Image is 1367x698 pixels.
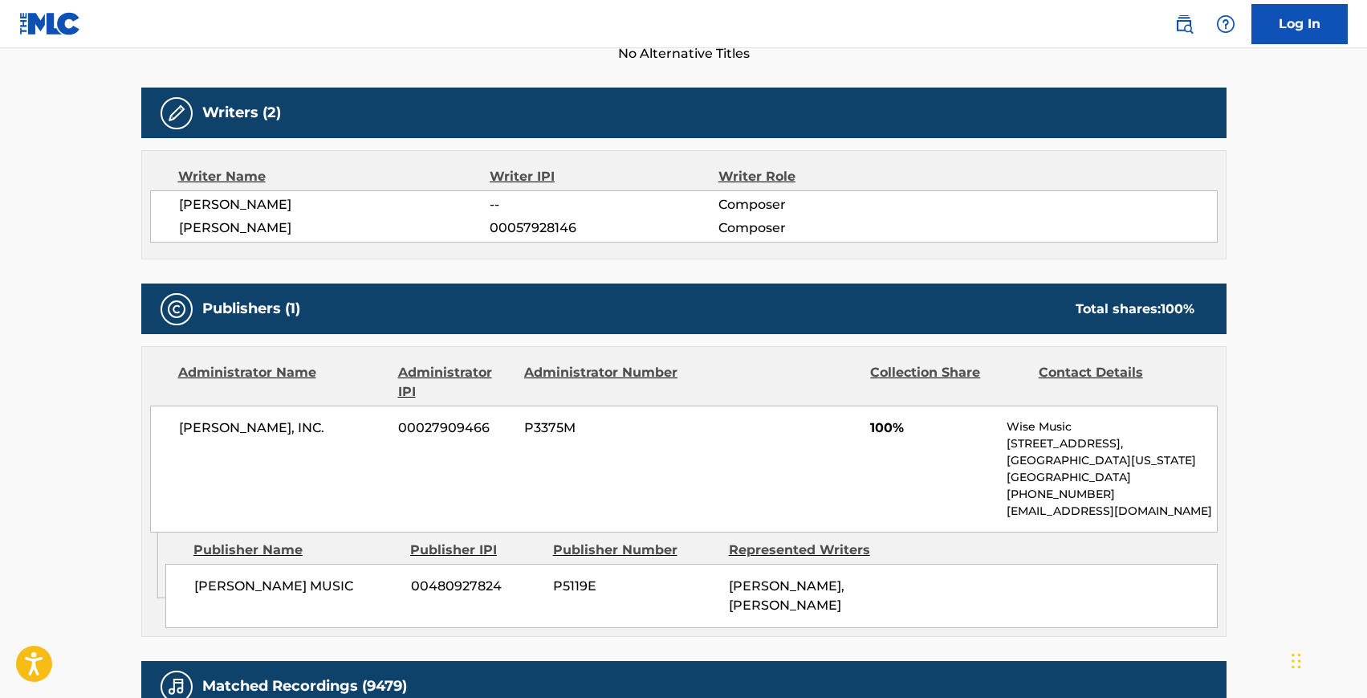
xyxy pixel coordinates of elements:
[870,418,995,438] span: 100%
[1168,8,1200,40] a: Public Search
[718,167,926,186] div: Writer Role
[1007,435,1216,452] p: [STREET_ADDRESS],
[1007,452,1216,469] p: [GEOGRAPHIC_DATA][US_STATE]
[178,167,490,186] div: Writer Name
[1007,469,1216,486] p: [GEOGRAPHIC_DATA]
[398,418,512,438] span: 00027909466
[202,677,407,696] h5: Matched Recordings (9479)
[194,577,399,596] span: [PERSON_NAME] MUSIC
[1161,301,1194,316] span: 100 %
[202,300,300,318] h5: Publishers (1)
[178,363,386,402] div: Administrator Name
[870,363,1026,402] div: Collection Share
[490,167,718,186] div: Writer IPI
[1076,300,1194,319] div: Total shares:
[1251,4,1348,44] a: Log In
[490,218,718,238] span: 00057928146
[179,195,490,214] span: [PERSON_NAME]
[1210,8,1242,40] div: Help
[167,300,186,319] img: Publishers
[193,541,398,560] div: Publisher Name
[1007,418,1216,435] p: Wise Music
[202,104,281,122] h5: Writers (2)
[1007,486,1216,503] p: [PHONE_NUMBER]
[1039,363,1194,402] div: Contact Details
[718,195,926,214] span: Composer
[411,577,541,596] span: 00480927824
[1216,14,1235,34] img: help
[141,44,1227,63] span: No Alternative Titles
[524,363,680,402] div: Administrator Number
[1174,14,1194,34] img: search
[19,12,81,35] img: MLC Logo
[398,363,512,402] div: Administrator IPI
[1292,637,1301,685] div: Drag
[1287,621,1367,698] iframe: Chat Widget
[553,577,717,596] span: P5119E
[410,541,541,560] div: Publisher IPI
[179,418,387,438] span: [PERSON_NAME], INC.
[179,218,490,238] span: [PERSON_NAME]
[167,104,186,123] img: Writers
[553,541,717,560] div: Publisher Number
[490,195,718,214] span: --
[718,218,926,238] span: Composer
[729,541,893,560] div: Represented Writers
[524,418,680,438] span: P3375M
[167,677,186,696] img: Matched Recordings
[729,578,844,613] span: [PERSON_NAME], [PERSON_NAME]
[1007,503,1216,520] p: [EMAIL_ADDRESS][DOMAIN_NAME]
